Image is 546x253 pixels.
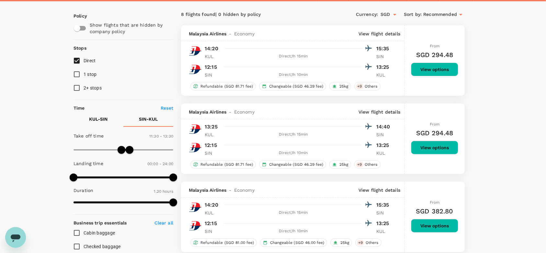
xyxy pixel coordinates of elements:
span: 25kg [337,162,351,167]
img: MH [189,63,202,76]
p: KUL [205,131,221,138]
div: 25kg [330,238,352,247]
span: 25kg [338,240,352,246]
p: SIN [205,150,221,156]
p: KUL [205,210,221,216]
p: Duration [74,187,93,194]
iframe: Button to launch messaging window [5,227,26,248]
div: Refundable (SGD 81.71 fee) [190,82,256,90]
span: Changeable (SGD 46.00 fee) [267,240,327,246]
div: 25kg [329,160,351,169]
h6: SGD 294.48 [416,128,453,138]
span: Changeable (SGD 46.29 fee) [267,84,326,89]
div: +9Others [354,82,380,90]
span: From [430,44,440,48]
div: Direct , 1h 15min [225,131,362,138]
p: 12:15 [205,220,217,227]
span: Others [362,162,380,167]
span: Economy [234,109,255,115]
div: 25kg [329,82,351,90]
span: - [227,30,234,37]
span: Others [362,84,380,89]
span: + 9 [357,240,364,246]
span: 1.20 hours [154,189,174,194]
div: Refundable (SGD 81.71 fee) [190,160,256,169]
p: 14:20 [205,201,218,209]
span: Checked baggage [84,244,121,249]
div: Direct , 1h 10min [225,72,362,78]
p: View flight details [358,109,400,115]
div: +9Others [355,238,381,247]
span: - [227,187,234,193]
p: 13:25 [376,220,392,227]
strong: Business trip essentials [74,220,127,225]
p: SIN [205,72,221,78]
button: View options [411,63,458,76]
span: Malaysia Airlines [189,109,227,115]
span: Others [363,240,381,246]
span: Refundable (SGD 81.71 fee) [198,162,256,167]
img: MH [189,123,202,136]
p: SIN [376,53,392,60]
img: MH [189,141,202,154]
p: View flight details [358,30,400,37]
p: Landing time [74,160,103,167]
span: Refundable (SGD 81.71 fee) [198,84,256,89]
span: Malaysia Airlines [189,30,227,37]
div: Changeable (SGD 46.29 fee) [259,160,326,169]
div: Refundable (SGD 81.00 fee) [190,238,257,247]
p: View flight details [358,187,400,193]
span: Economy [234,187,255,193]
span: From [430,122,440,126]
p: Time [74,105,85,111]
span: Sort by : [404,11,422,18]
span: + 9 [356,162,363,167]
p: Take off time [74,133,104,139]
div: Changeable (SGD 46.29 fee) [259,82,326,90]
p: KUL [376,228,392,235]
p: SIN [376,131,392,138]
p: KUL [205,53,221,60]
p: 12:15 [205,63,217,71]
span: Refundable (SGD 81.00 fee) [198,240,256,246]
span: Changeable (SGD 46.29 fee) [267,162,326,167]
p: 13:25 [205,123,218,131]
img: MH [189,44,202,57]
img: MH [189,219,202,232]
span: Recommended [423,11,457,18]
p: 13:25 [376,63,392,71]
span: 1 stop [84,72,97,77]
div: Changeable (SGD 46.00 fee) [260,238,327,247]
p: 13:25 [376,141,392,149]
p: 15:35 [376,201,392,209]
button: View options [411,141,458,154]
h6: SGD 294.48 [416,50,453,60]
span: 11:30 - 13:30 [149,134,173,139]
p: Policy [74,13,79,19]
span: Economy [234,30,255,37]
p: SIN [205,228,221,235]
p: 14:40 [376,123,392,131]
div: Direct , 1h 15min [225,210,362,216]
div: Direct , 1h 15min [225,53,362,60]
span: 2+ stops [84,85,102,90]
strong: Stops [74,45,86,51]
p: KUL [376,72,392,78]
p: SIN [376,210,392,216]
span: + 9 [356,84,363,89]
span: Cabin baggage [84,230,115,235]
span: Direct [84,58,96,63]
p: SIN - KUL [139,116,158,122]
p: 15:35 [376,45,392,53]
span: - [227,109,234,115]
span: Malaysia Airlines [189,187,227,193]
p: 12:15 [205,141,217,149]
p: Show flights that are hidden by company policy [90,22,169,35]
button: Open [390,10,399,19]
p: KUL - SIN [89,116,108,122]
span: 00:00 - 24:00 [147,162,173,166]
h6: SGD 382.80 [416,206,453,216]
span: 25kg [337,84,351,89]
span: From [430,200,440,205]
div: +9Others [354,160,380,169]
